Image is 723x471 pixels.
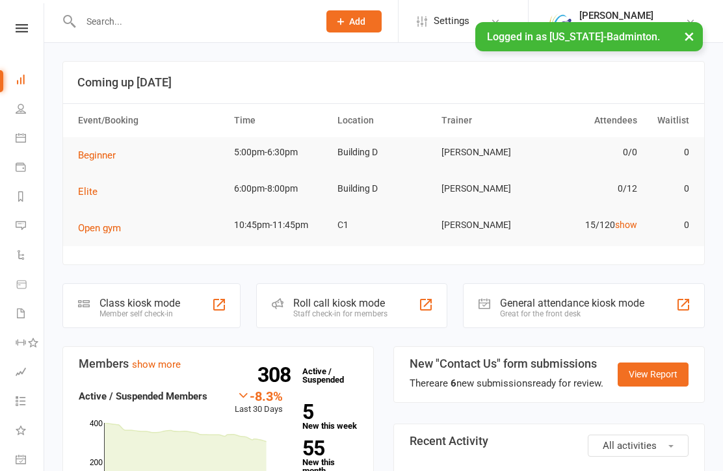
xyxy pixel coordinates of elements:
[302,402,352,422] strong: 5
[78,222,121,234] span: Open gym
[436,173,540,204] td: [PERSON_NAME]
[500,297,644,309] div: General attendance kiosk mode
[79,357,358,370] h3: Members
[293,309,388,318] div: Staff check-in for members
[603,440,657,452] span: All activities
[332,104,436,137] th: Location
[78,220,130,236] button: Open gym
[78,147,125,163] button: Beginner
[99,297,180,309] div: Class kiosk mode
[539,210,643,240] td: 15/120
[16,125,45,154] a: Calendar
[302,439,352,458] strong: 55
[579,10,672,21] div: [PERSON_NAME]
[16,95,45,125] a: People
[539,104,643,137] th: Attendees
[643,137,695,168] td: 0
[615,220,637,230] a: show
[410,357,603,370] h3: New "Contact Us" form submissions
[296,357,353,394] a: 308Active / Suspended
[643,104,695,137] th: Waitlist
[434,6,469,36] span: Settings
[588,435,689,457] button: All activities
[436,104,540,137] th: Trainer
[77,12,309,31] input: Search...
[677,22,701,50] button: ×
[539,173,643,204] td: 0/12
[16,66,45,95] a: Dashboard
[410,435,689,448] h3: Recent Activity
[643,173,695,204] td: 0
[302,402,358,430] a: 5New this week
[79,390,207,402] strong: Active / Suspended Members
[78,149,116,161] span: Beginner
[326,10,382,32] button: Add
[132,359,181,370] a: show more
[228,210,332,240] td: 10:45pm-11:45pm
[257,365,296,385] strong: 308
[78,184,107,199] button: Elite
[547,8,573,34] img: thumb_image1667311610.png
[332,137,436,168] td: Building D
[228,173,332,204] td: 6:00pm-8:00pm
[72,104,228,137] th: Event/Booking
[539,137,643,168] td: 0/0
[436,137,540,168] td: [PERSON_NAME]
[436,210,540,240] td: [PERSON_NAME]
[16,154,45,183] a: Payments
[579,21,672,33] div: [US_STATE]-Badminton
[16,359,45,388] a: Assessments
[78,186,98,197] span: Elite
[77,76,690,89] h3: Coming up [DATE]
[410,376,603,391] div: There are new submissions ready for review.
[500,309,644,318] div: Great for the front desk
[332,210,436,240] td: C1
[228,104,332,137] th: Time
[643,210,695,240] td: 0
[16,271,45,300] a: Product Sales
[99,309,180,318] div: Member self check-in
[228,137,332,168] td: 5:00pm-6:30pm
[349,16,365,27] span: Add
[235,388,283,416] div: Last 30 Days
[451,377,456,389] strong: 6
[487,31,660,43] span: Logged in as [US_STATE]-Badminton.
[16,417,45,446] a: What's New
[332,173,436,204] td: Building D
[293,297,388,309] div: Roll call kiosk mode
[618,363,689,386] a: View Report
[235,388,283,403] div: -8.3%
[16,183,45,212] a: Reports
